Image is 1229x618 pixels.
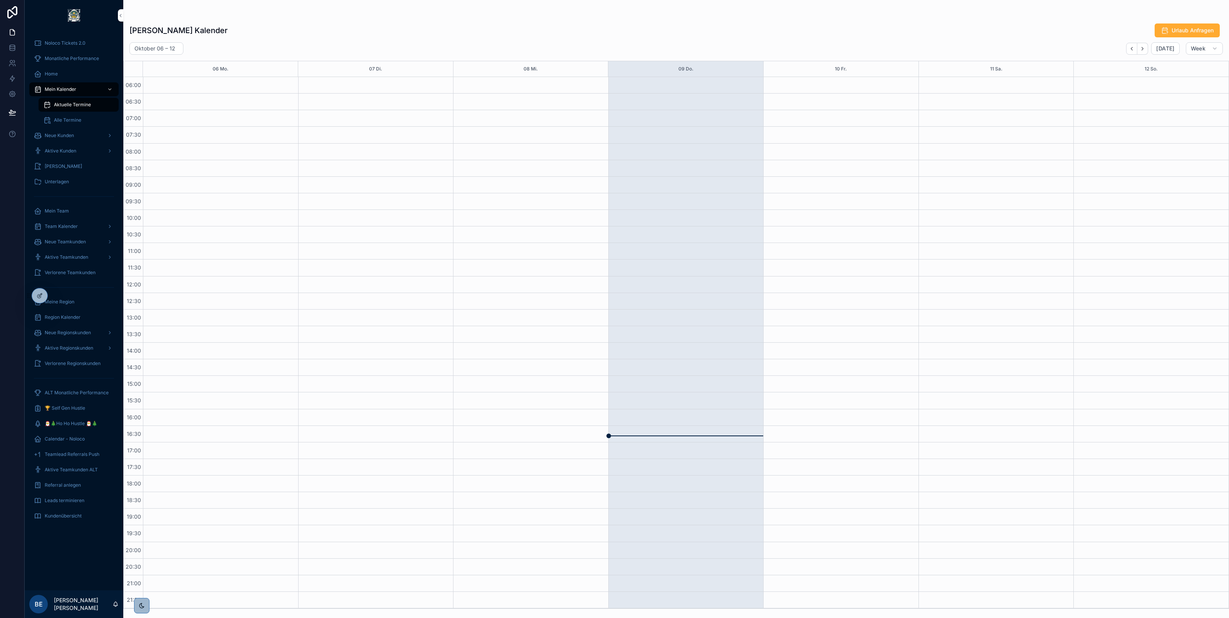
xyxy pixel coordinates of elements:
[124,82,143,88] span: 06:00
[29,357,119,370] a: Verlorene Regionskunden
[29,417,119,430] a: 🎅🎄Ho Ho Hustle 🎅🎄
[45,40,86,46] span: Noloco Tickets 2.0
[45,390,109,396] span: ALT Monatliche Performance
[39,98,119,112] a: Aktuelle Termine
[1151,42,1179,55] button: [DATE]
[29,36,119,50] a: Noloco Tickets 2.0
[45,330,91,336] span: Neue Regionskunden
[29,67,119,81] a: Home
[124,563,143,570] span: 20:30
[45,451,99,457] span: Teamlead Referrals Push
[125,380,143,387] span: 15:00
[45,482,81,488] span: Referral anlegen
[45,467,98,473] span: Aktive Teamkunden ALT
[125,430,143,437] span: 16:30
[29,52,119,65] a: Monatliche Performance
[1126,43,1137,55] button: Back
[45,86,76,92] span: Mein Kalender
[125,314,143,321] span: 13:00
[125,530,143,536] span: 19:30
[29,266,119,280] a: Verlorene Teamkunden
[29,494,119,507] a: Leads terminieren
[1137,43,1148,55] button: Next
[1186,42,1223,55] button: Week
[29,250,119,264] a: Aktive Teamkunden
[45,299,74,305] span: Meine Region
[1145,61,1158,77] button: 12 So.
[1172,27,1214,34] span: Urlaub Anfragen
[29,82,119,96] a: Mein Kalender
[45,513,82,519] span: Kundenübersicht
[35,600,43,609] span: BE
[68,9,80,22] img: App logo
[369,61,382,77] button: 07 Di.
[125,214,143,221] span: 10:00
[124,547,143,553] span: 20:00
[125,580,143,586] span: 21:00
[213,61,228,77] button: 06 Mo.
[29,447,119,461] a: Teamlead Referrals Push
[29,204,119,218] a: Mein Team
[125,281,143,288] span: 12:00
[125,364,143,370] span: 14:30
[39,113,119,127] a: Alle Termine
[524,61,538,77] button: 08 Mi.
[125,298,143,304] span: 12:30
[45,239,86,245] span: Neue Teamkunden
[125,480,143,487] span: 18:00
[29,310,119,324] a: Region Kalender
[29,463,119,477] a: Aktive Teamkunden ALT
[29,235,119,249] a: Neue Teamkunden
[45,132,74,139] span: Neue Kunden
[125,347,143,354] span: 14:00
[29,129,119,142] a: Neue Kunden
[45,497,84,504] span: Leads terminieren
[990,61,1002,77] button: 11 Sa.
[125,464,143,470] span: 17:30
[54,102,91,108] span: Aktuelle Termine
[45,345,93,351] span: Aktive Regionskunden
[125,513,143,520] span: 19:00
[45,405,85,411] span: 🏆 Self Gen Hustle
[125,231,143,238] span: 10:30
[45,208,69,214] span: Mein Team
[125,397,143,404] span: 15:30
[29,159,119,173] a: [PERSON_NAME]
[29,401,119,415] a: 🏆 Self Gen Hustle
[45,436,85,442] span: Calendar - Noloco
[45,360,101,367] span: Verlorene Regionskunden
[29,144,119,158] a: Aktive Kunden
[134,45,175,52] h2: Oktober 06 – 12
[1155,23,1220,37] button: Urlaub Anfragen
[124,131,143,138] span: 07:30
[25,31,123,533] div: scrollable content
[1191,45,1205,52] span: Week
[54,117,81,123] span: Alle Termine
[29,509,119,523] a: Kundenübersicht
[124,165,143,171] span: 08:30
[29,432,119,446] a: Calendar - Noloco
[125,414,143,420] span: 16:00
[45,223,78,229] span: Team Kalender
[678,61,693,77] button: 09 Do.
[835,61,847,77] button: 10 Fr.
[1156,45,1174,52] span: [DATE]
[45,179,69,185] span: Unterlagen
[29,175,119,189] a: Unterlagen
[126,248,143,254] span: 11:00
[54,596,112,612] p: [PERSON_NAME] [PERSON_NAME]
[125,331,143,337] span: 13:30
[29,478,119,492] a: Referral anlegen
[45,270,96,276] span: Verlorene Teamkunden
[45,163,82,169] span: [PERSON_NAME]
[126,264,143,271] span: 11:30
[124,181,143,188] span: 09:00
[29,219,119,233] a: Team Kalender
